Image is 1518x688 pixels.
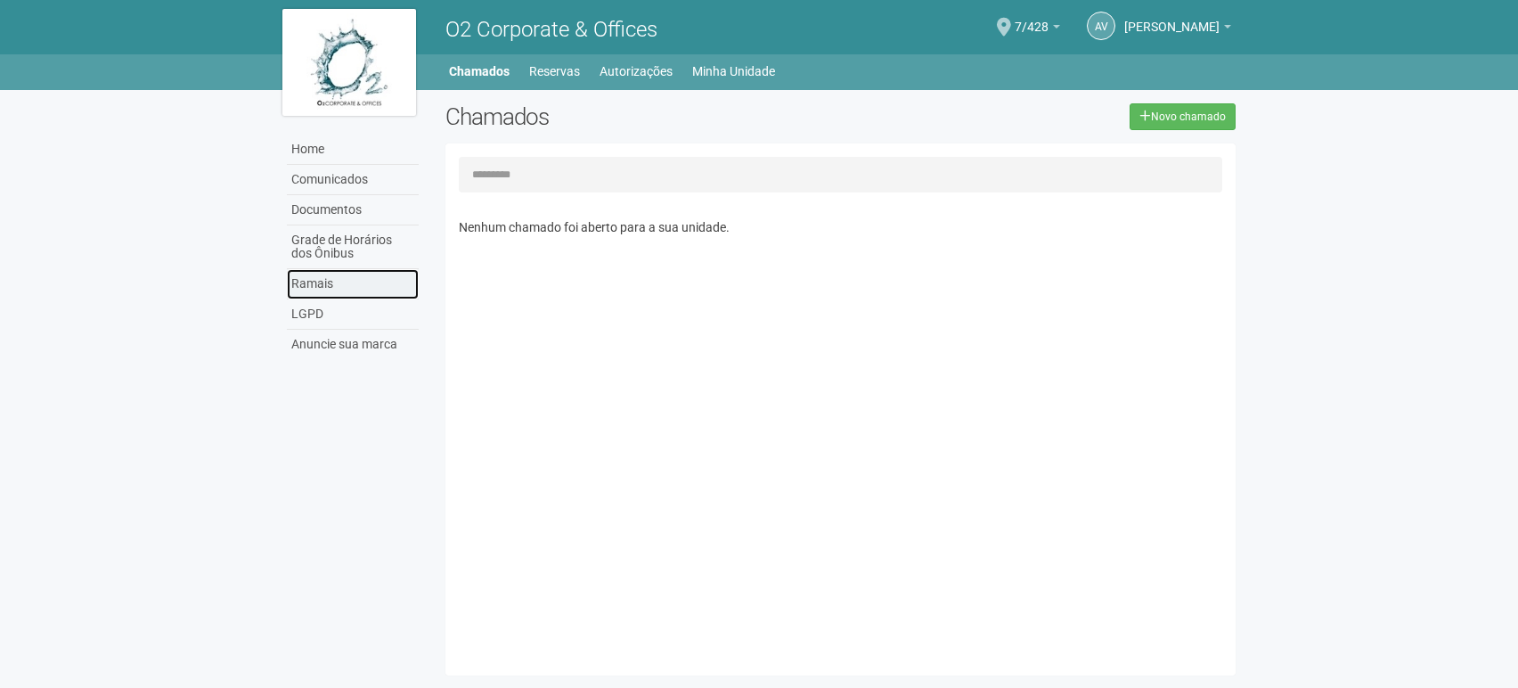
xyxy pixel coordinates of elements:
[1015,3,1049,34] span: 7/428
[445,17,657,42] span: O2 Corporate & Offices
[287,195,419,225] a: Documentos
[287,299,419,330] a: LGPD
[282,9,416,116] img: logo.jpg
[287,269,419,299] a: Ramais
[459,219,1222,235] p: Nenhum chamado foi aberto para a sua unidade.
[449,59,510,84] a: Chamados
[1124,22,1231,37] a: [PERSON_NAME]
[287,330,419,359] a: Anuncie sua marca
[529,59,580,84] a: Reservas
[287,225,419,269] a: Grade de Horários dos Ônibus
[1124,3,1220,34] span: Alexandre Victoriano Gomes
[287,165,419,195] a: Comunicados
[692,59,775,84] a: Minha Unidade
[1130,103,1236,130] a: Novo chamado
[1015,22,1060,37] a: 7/428
[600,59,673,84] a: Autorizações
[445,103,759,130] h2: Chamados
[287,135,419,165] a: Home
[1087,12,1115,40] a: AV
